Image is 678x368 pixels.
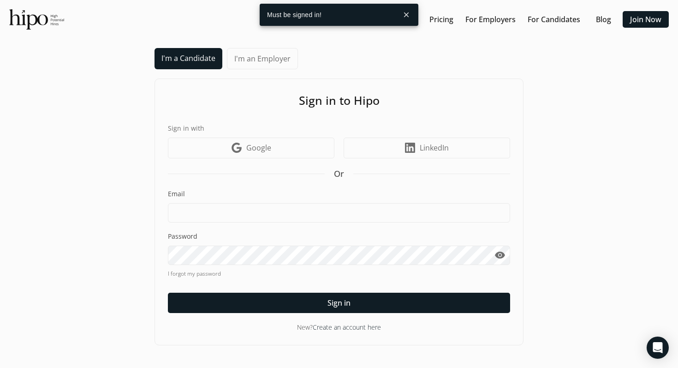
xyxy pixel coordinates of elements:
a: I forgot my password [168,270,510,278]
label: Password [168,232,510,241]
a: Create an account here [313,323,381,332]
a: Blog [596,14,611,25]
a: For Candidates [528,14,580,25]
button: close [398,6,415,23]
span: Or [334,168,344,180]
h1: Sign in to Hipo [168,92,510,109]
a: I'm an Employer [227,48,298,69]
button: Sign in [168,293,510,313]
span: LinkedIn [420,142,449,153]
a: LinkedIn [344,138,510,158]
label: Sign in with [168,123,510,133]
button: Join Now [623,11,669,28]
a: Google [168,138,334,158]
button: visibility [489,246,510,265]
div: New? [168,322,510,332]
a: For Employers [465,14,516,25]
div: Open Intercom Messenger [647,337,669,359]
span: visibility [494,250,506,261]
button: Blog [589,11,618,28]
a: Pricing [429,14,453,25]
img: official-logo [9,9,64,30]
button: For Employers [462,11,519,28]
span: Sign in [327,297,351,308]
a: Join Now [630,14,661,25]
a: I'm a Candidate [155,48,222,69]
button: For Candidates [524,11,584,28]
div: Must be signed in! [260,4,398,26]
label: Email [168,189,510,199]
button: Pricing [426,11,457,28]
span: Google [246,142,271,153]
